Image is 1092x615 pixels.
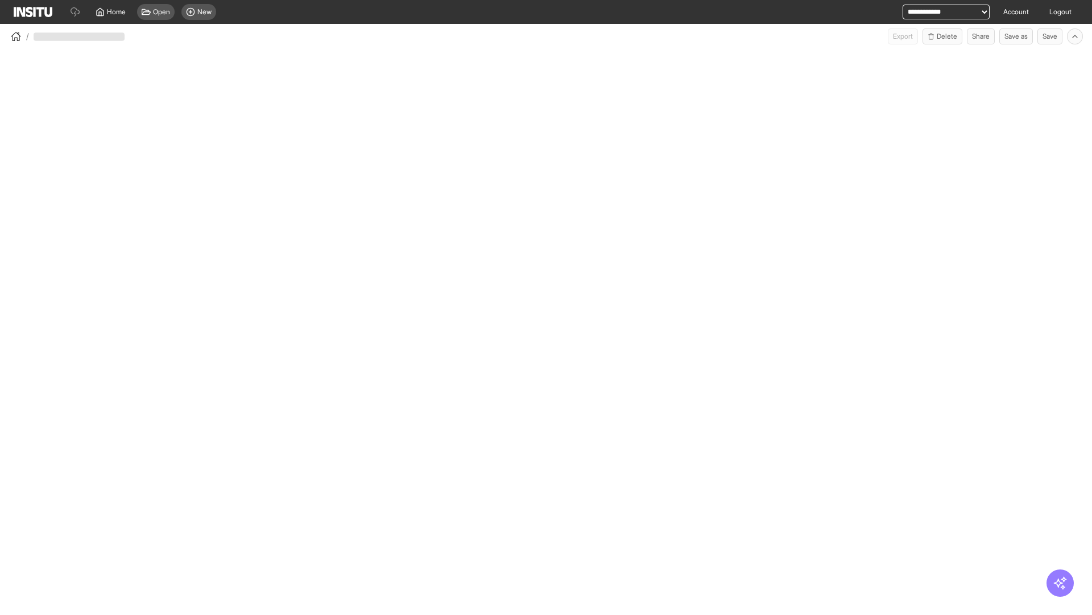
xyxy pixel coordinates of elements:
[888,28,918,44] button: Export
[967,28,995,44] button: Share
[153,7,170,17] span: Open
[14,7,52,17] img: Logo
[9,30,29,43] button: /
[1037,28,1062,44] button: Save
[107,7,126,17] span: Home
[26,31,29,42] span: /
[197,7,212,17] span: New
[999,28,1033,44] button: Save as
[923,28,962,44] button: Delete
[888,28,918,44] span: Can currently only export from Insights reports.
